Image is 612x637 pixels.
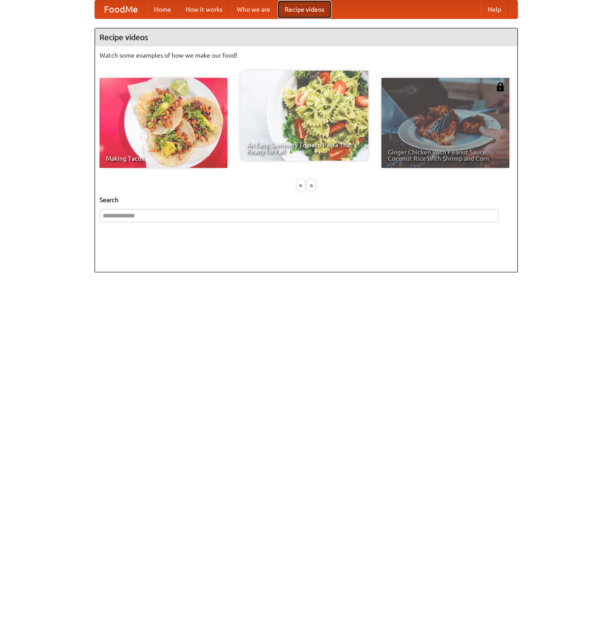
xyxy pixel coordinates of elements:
h4: Recipe videos [95,28,517,46]
a: An Easy, Summery Tomato Pasta That's Ready for Fall [240,71,368,161]
span: Making Tacos [106,155,221,162]
img: 483408.png [496,82,505,91]
a: How it works [178,0,230,18]
a: Who we are [230,0,277,18]
a: Help [481,0,508,18]
a: FoodMe [95,0,147,18]
a: Making Tacos [100,78,227,168]
a: Home [147,0,178,18]
h5: Search [100,195,513,204]
span: An Easy, Summery Tomato Pasta That's Ready for Fall [247,142,362,154]
div: « [297,180,305,191]
div: » [307,180,315,191]
a: Recipe videos [277,0,331,18]
p: Watch some examples of how we make our food! [100,51,513,60]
